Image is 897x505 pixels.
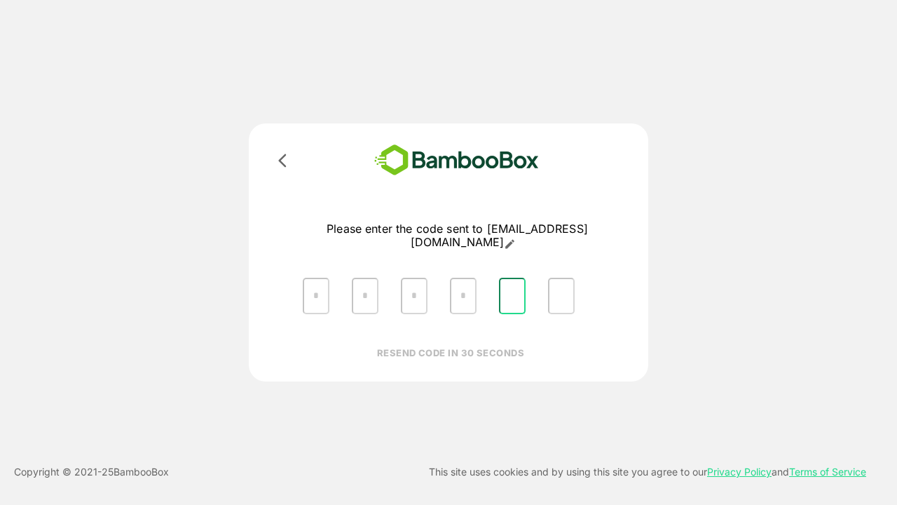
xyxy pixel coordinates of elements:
input: Please enter OTP character 2 [352,278,378,314]
input: Please enter OTP character 5 [499,278,526,314]
input: Please enter OTP character 1 [303,278,329,314]
a: Terms of Service [789,466,866,478]
p: This site uses cookies and by using this site you agree to our and [429,464,866,480]
img: bamboobox [354,140,559,180]
input: Please enter OTP character 3 [401,278,427,314]
p: Copyright © 2021- 25 BambooBox [14,464,169,480]
input: Please enter OTP character 6 [548,278,575,314]
p: Please enter the code sent to [EMAIL_ADDRESS][DOMAIN_NAME] [292,222,623,250]
a: Privacy Policy [707,466,772,478]
input: Please enter OTP character 4 [450,278,477,314]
